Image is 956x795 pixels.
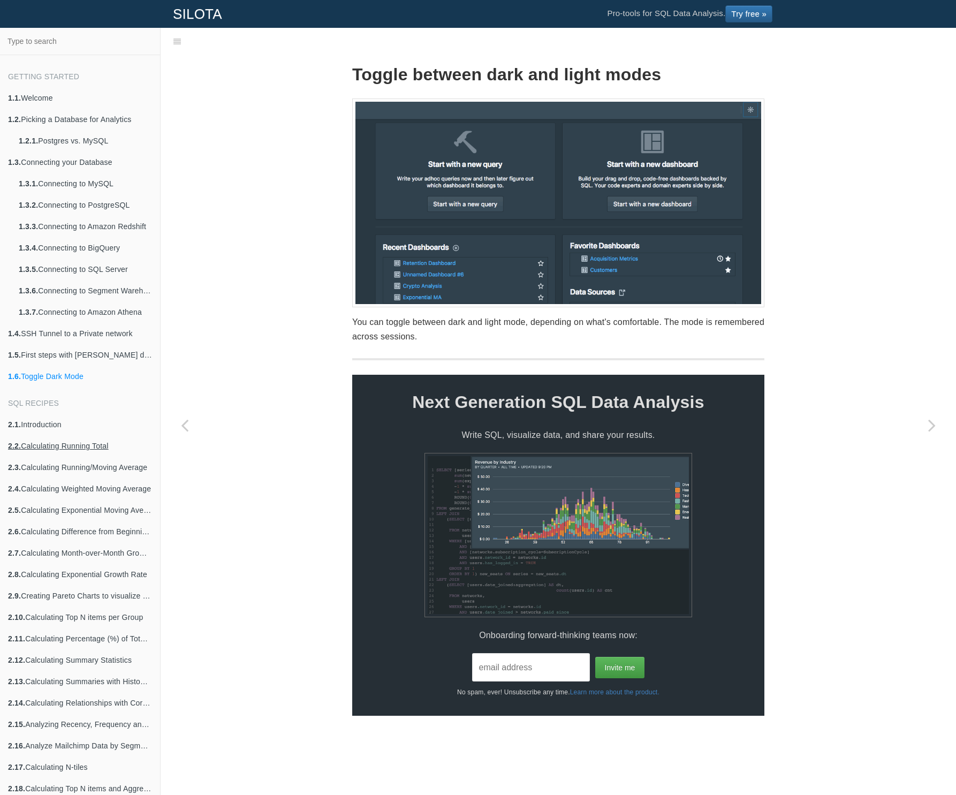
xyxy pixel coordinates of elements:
[8,720,25,729] b: 2.15.
[11,237,160,259] a: 1.3.4.Connecting to BigQuery
[363,628,754,642] span: Onboarding forward-thinking teams now:
[8,634,25,643] b: 2.11.
[8,784,25,793] b: 2.18.
[725,5,772,22] a: Try free »
[11,259,160,280] a: 1.3.5.Connecting to SQL Server
[595,657,645,678] input: Invite me
[570,688,659,696] a: Learn more about the product.
[11,301,160,323] a: 1.3.7.Connecting to Amazon Athena
[8,656,25,664] b: 2.12.
[8,506,21,514] b: 2.5.
[19,286,38,295] b: 1.3.6.
[19,244,38,252] b: 1.3.4.
[8,372,21,381] b: 1.6.
[19,137,38,145] b: 1.2.1.
[8,158,21,166] b: 1.3.
[8,351,21,359] b: 1.5.
[352,682,764,698] p: No spam, ever! Unsubscribe any time.
[908,55,956,795] a: Next page: Introduction
[424,453,692,617] img: figure-5.png
[596,1,783,27] li: Pro-tools for SQL Data Analysis.
[8,613,25,622] b: 2.10.
[8,329,21,338] b: 1.4.
[8,94,21,102] b: 1.1.
[8,763,25,771] b: 2.17.
[8,570,21,579] b: 2.8.
[11,173,160,194] a: 1.3.1.Connecting to MySQL
[8,741,25,750] b: 2.16.
[161,55,209,795] a: Previous page: First steps with Silota dashboarding and charting
[352,65,764,84] h1: Toggle between dark and light modes
[8,442,21,450] b: 2.2.
[19,308,38,316] b: 1.3.7.
[902,741,943,782] iframe: Drift Widget Chat Controller
[165,1,230,27] a: SILOTA
[8,463,21,472] b: 2.3.
[19,201,38,209] b: 1.3.2.
[11,194,160,216] a: 1.3.2.Connecting to PostgreSQL
[3,31,157,51] input: Type to search
[8,484,21,493] b: 2.4.
[11,280,160,301] a: 1.3.6.Connecting to Segment Warehouse
[8,592,21,600] b: 2.9.
[11,130,160,152] a: 1.2.1.Postgres vs. MySQL
[8,527,21,536] b: 2.6.
[472,653,590,682] input: email address
[352,388,764,417] span: Next Generation SQL Data Analysis
[8,699,25,707] b: 2.14.
[8,420,21,429] b: 2.1.
[19,222,38,231] b: 1.3.3.
[8,549,21,557] b: 2.7.
[19,179,38,188] b: 1.3.1.
[352,315,764,344] p: You can toggle between dark and light mode, depending on what's comfortable. The mode is remember...
[11,216,160,237] a: 1.3.3.Connecting to Amazon Redshift
[8,115,21,124] b: 1.2.
[8,677,25,686] b: 2.13.
[363,428,754,442] span: Write SQL, visualize data, and share your results.
[19,265,38,274] b: 1.3.5.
